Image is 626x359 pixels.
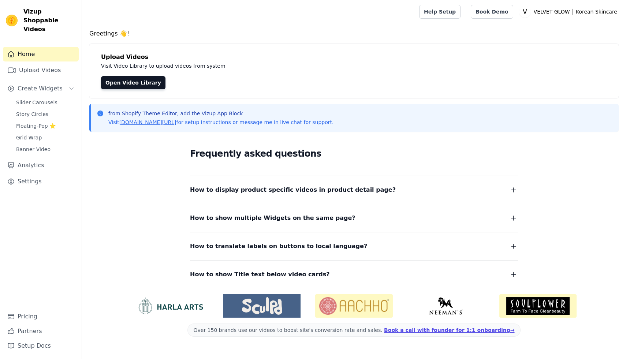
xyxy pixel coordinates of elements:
span: Grid Wrap [16,134,42,141]
a: Help Setup [419,5,461,19]
img: Vizup [6,15,18,26]
img: HarlaArts [131,297,209,315]
img: Sculpd US [223,297,301,315]
a: Setup Docs [3,339,79,353]
span: Floating-Pop ⭐ [16,122,56,130]
span: How to translate labels on buttons to local language? [190,241,367,251]
span: How to show Title text below video cards? [190,269,330,280]
a: Settings [3,174,79,189]
span: How to show multiple Widgets on the same page? [190,213,355,223]
span: Slider Carousels [16,99,57,106]
a: Pricing [3,309,79,324]
text: V [523,8,527,15]
span: Story Circles [16,111,48,118]
img: Aachho [315,294,392,318]
span: Banner Video [16,146,51,153]
h4: Upload Videos [101,53,607,61]
img: Neeman's [407,297,485,315]
button: How to display product specific videos in product detail page? [190,185,518,195]
a: Book Demo [471,5,513,19]
button: V VELVET GLOW ⎮ Korean Skincare [519,5,620,18]
p: Visit for setup instructions or message me in live chat for support. [108,119,334,126]
a: Partners [3,324,79,339]
button: How to translate labels on buttons to local language? [190,241,518,251]
button: How to show Title text below video cards? [190,269,518,280]
button: Create Widgets [3,81,79,96]
a: Home [3,47,79,61]
a: [DOMAIN_NAME][URL] [119,119,176,125]
h4: Greetings 👋! [89,29,619,38]
p: VELVET GLOW ⎮ Korean Skincare [531,5,620,18]
a: Book a call with founder for 1:1 onboarding [384,327,514,333]
h2: Frequently asked questions [190,146,518,161]
span: Vizup Shoppable Videos [23,7,76,34]
img: Soulflower [499,294,577,318]
a: Analytics [3,158,79,173]
a: Slider Carousels [12,97,79,108]
a: Open Video Library [101,76,165,89]
span: How to display product specific videos in product detail page? [190,185,396,195]
a: Floating-Pop ⭐ [12,121,79,131]
p: Visit Video Library to upload videos from system [101,61,429,70]
a: Story Circles [12,109,79,119]
a: Banner Video [12,144,79,154]
a: Grid Wrap [12,132,79,143]
button: How to show multiple Widgets on the same page? [190,213,518,223]
span: Create Widgets [18,84,63,93]
a: Upload Videos [3,63,79,78]
p: from Shopify Theme Editor, add the Vizup App Block [108,110,334,117]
